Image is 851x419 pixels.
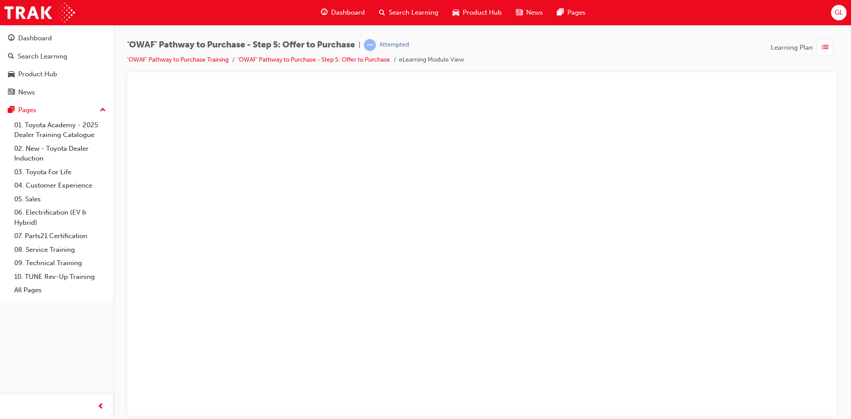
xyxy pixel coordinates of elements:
span: prev-icon [98,401,104,412]
a: Product Hub [4,66,109,82]
a: car-iconProduct Hub [445,4,509,22]
a: 04. Customer Experience [11,179,109,192]
span: guage-icon [8,35,15,43]
li: eLearning Module View [399,55,464,65]
a: 07. Parts21 Certification [11,229,109,243]
button: Learning Plan [771,39,837,56]
span: news-icon [516,7,523,18]
span: News [526,8,543,18]
span: Product Hub [463,8,502,18]
span: list-icon [822,42,828,53]
a: 03. Toyota For Life [11,165,109,179]
a: News [4,84,109,101]
span: Search Learning [389,8,438,18]
div: Dashboard [18,33,52,43]
a: news-iconNews [509,4,550,22]
div: Pages [18,105,36,115]
span: 'OWAF' Pathway to Purchase - Step 5: Offer to Purchase [127,40,355,50]
span: Pages [567,8,586,18]
div: Search Learning [18,51,67,62]
button: Pages [4,102,109,118]
a: search-iconSearch Learning [372,4,445,22]
div: News [18,87,35,98]
a: pages-iconPages [550,4,593,22]
span: search-icon [8,53,14,61]
span: search-icon [379,7,385,18]
a: 06. Electrification (EV & Hybrid) [11,206,109,229]
a: 'OWAF' Pathway to Purchase - Step 5: Offer to Purchase [238,56,390,63]
a: Dashboard [4,30,109,47]
span: pages-icon [557,7,564,18]
span: guage-icon [321,7,328,18]
button: GL [831,5,847,20]
span: | [359,40,360,50]
a: 10. TUNE Rev-Up Training [11,270,109,284]
span: news-icon [8,89,15,97]
a: All Pages [11,283,109,297]
a: 09. Technical Training [11,256,109,270]
div: Attempted [379,41,409,49]
span: pages-icon [8,106,15,114]
a: 02. New - Toyota Dealer Induction [11,142,109,165]
span: car-icon [453,7,459,18]
span: up-icon [100,105,106,116]
button: DashboardSearch LearningProduct HubNews [4,28,109,102]
a: 'OWAF' Pathway to Purchase Training [127,56,229,63]
span: car-icon [8,70,15,78]
a: 01. Toyota Academy - 2025 Dealer Training Catalogue [11,118,109,142]
a: guage-iconDashboard [314,4,372,22]
a: Search Learning [4,48,109,65]
span: Dashboard [331,8,365,18]
span: learningRecordVerb_ATTEMPT-icon [364,39,376,51]
a: 08. Service Training [11,243,109,257]
span: GL [835,8,843,18]
div: Product Hub [18,69,57,79]
span: Learning Plan [771,43,813,53]
img: Trak [4,3,75,23]
a: 05. Sales [11,192,109,206]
